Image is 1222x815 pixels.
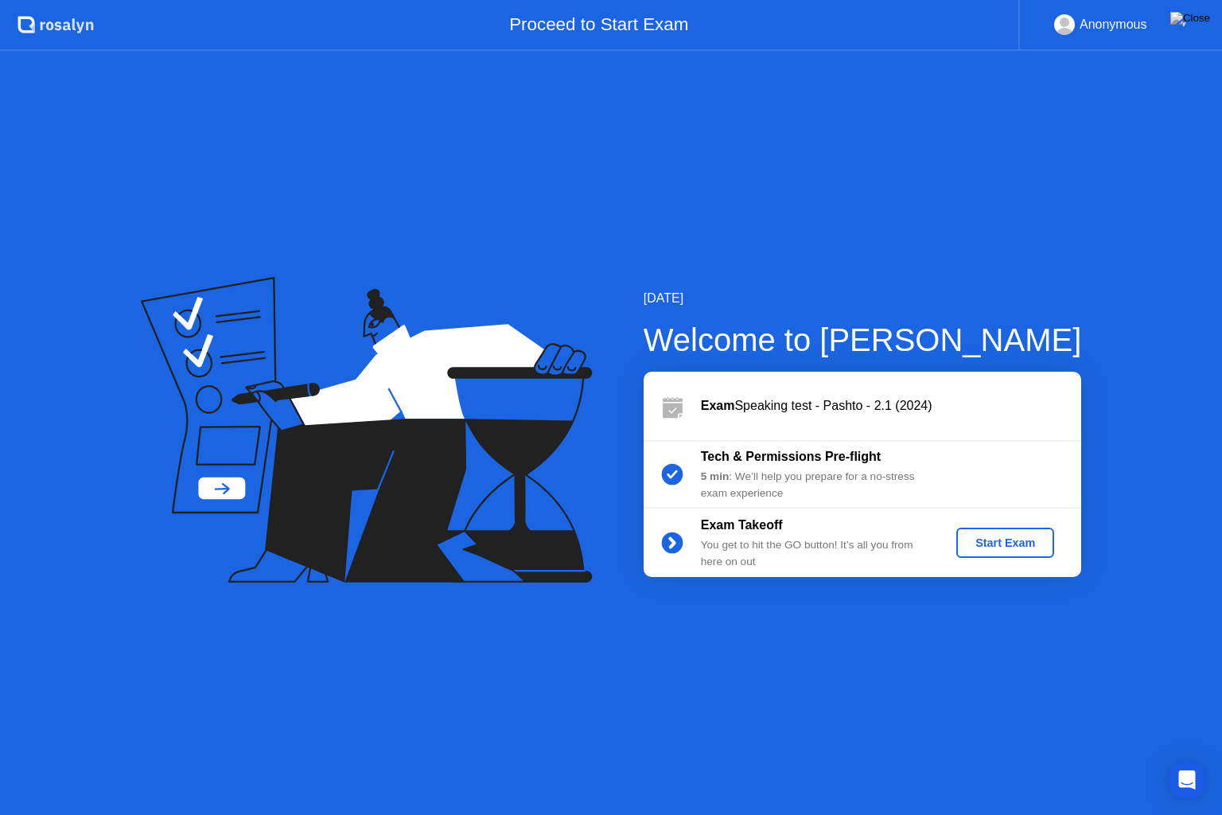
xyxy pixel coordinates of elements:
div: Speaking test - Pashto - 2.1 (2024) [701,396,1081,415]
b: 5 min [701,470,730,482]
b: Tech & Permissions Pre-flight [701,450,881,463]
b: Exam [701,399,735,412]
div: [DATE] [644,289,1082,308]
div: You get to hit the GO button! It’s all you from here on out [701,537,930,570]
img: Close [1170,12,1210,25]
div: Anonymous [1080,14,1147,35]
div: Open Intercom Messenger [1168,761,1206,799]
div: Welcome to [PERSON_NAME] [644,316,1082,364]
button: Start Exam [956,528,1054,558]
b: Exam Takeoff [701,518,783,532]
div: : We’ll help you prepare for a no-stress exam experience [701,469,930,501]
div: Start Exam [963,536,1048,549]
